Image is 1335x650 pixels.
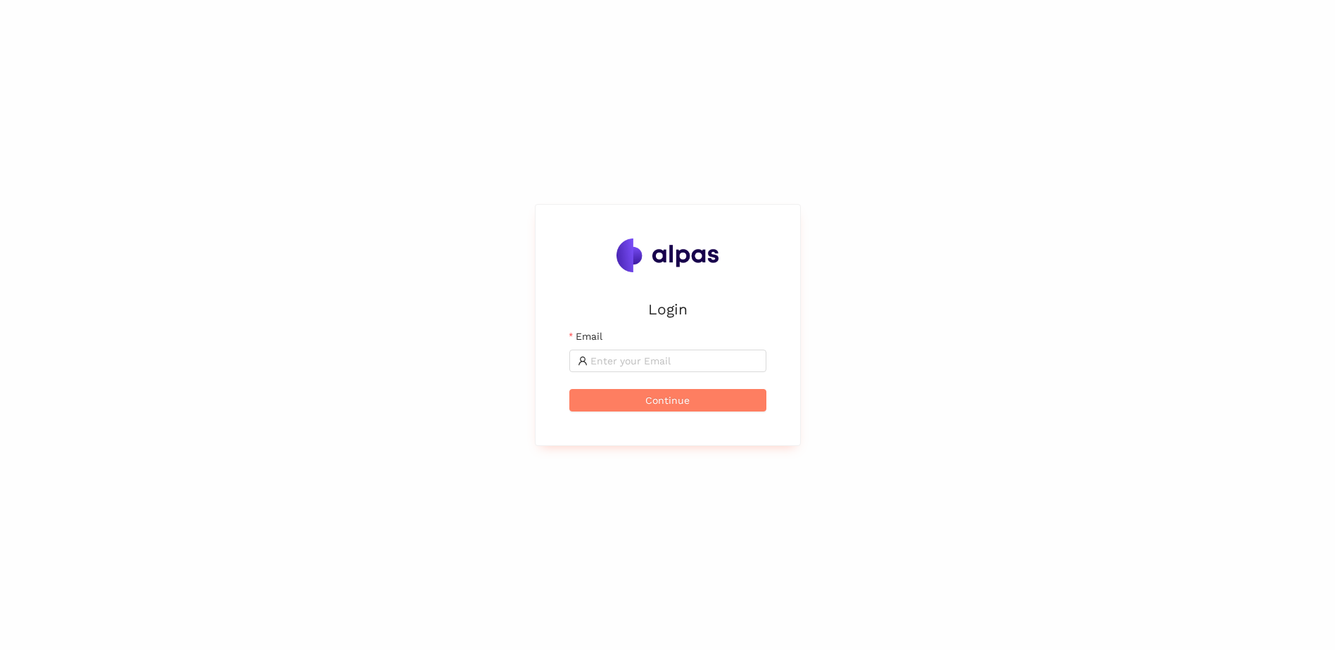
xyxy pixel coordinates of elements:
[569,298,766,321] h2: Login
[569,389,766,412] button: Continue
[578,356,588,366] span: user
[590,353,758,369] input: Email
[616,238,719,272] img: Alpas.ai Logo
[645,393,690,408] span: Continue
[569,329,602,344] label: Email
